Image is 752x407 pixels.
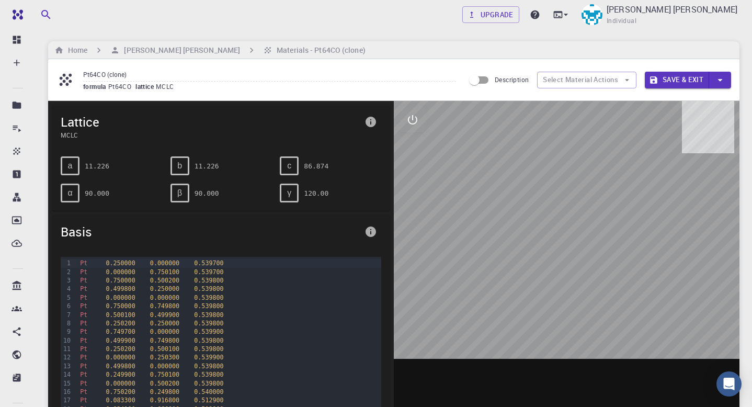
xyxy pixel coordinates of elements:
[177,188,182,198] span: β
[106,294,135,301] span: 0.000000
[61,336,72,345] div: 10
[106,268,135,276] span: 0.000000
[582,4,602,25] img: Haythem Suliman Basheer
[61,388,72,396] div: 16
[61,223,360,240] span: Basis
[80,397,87,404] span: Pt
[80,337,87,344] span: Pt
[287,188,291,198] span: γ
[61,259,72,267] div: 1
[68,161,73,171] span: a
[150,354,179,361] span: 0.250300
[150,277,179,284] span: 0.500200
[194,259,223,267] span: 0.539700
[194,294,223,301] span: 0.539800
[150,285,179,292] span: 0.250000
[150,328,179,335] span: 0.000000
[61,302,72,310] div: 6
[195,184,219,202] pre: 90.000
[80,294,87,301] span: Pt
[67,188,72,198] span: α
[61,319,72,327] div: 8
[360,111,381,132] button: info
[287,161,291,171] span: c
[80,363,87,370] span: Pt
[85,184,109,202] pre: 90.000
[61,276,72,285] div: 3
[106,397,135,404] span: 0.083300
[150,259,179,267] span: 0.000000
[135,82,156,91] span: lattice
[150,294,179,301] span: 0.000000
[177,161,182,171] span: b
[150,397,179,404] span: 0.916800
[120,44,240,56] h6: [PERSON_NAME] [PERSON_NAME]
[106,328,135,335] span: 0.749700
[64,44,87,56] h6: Home
[150,371,179,378] span: 0.750100
[106,259,135,267] span: 0.250000
[61,396,72,404] div: 17
[150,302,179,310] span: 0.749800
[272,44,366,56] h6: Materials - Pt64CO (clone)
[80,371,87,378] span: Pt
[80,380,87,387] span: Pt
[61,130,360,140] span: MCLC
[61,285,72,293] div: 4
[106,354,135,361] span: 0.000000
[150,268,179,276] span: 0.750100
[61,114,360,130] span: Lattice
[80,388,87,395] span: Pt
[106,311,135,319] span: 0.500100
[61,353,72,361] div: 12
[80,345,87,353] span: Pt
[106,285,135,292] span: 0.499800
[156,82,178,91] span: MCLC
[80,277,87,284] span: Pt
[194,268,223,276] span: 0.539700
[150,320,179,327] span: 0.250000
[150,345,179,353] span: 0.500100
[83,82,108,91] span: formula
[106,320,135,327] span: 0.250200
[150,380,179,387] span: 0.500200
[52,44,368,56] nav: breadcrumb
[80,320,87,327] span: Pt
[150,311,179,319] span: 0.499900
[607,16,636,26] span: Individual
[194,380,223,387] span: 0.539800
[61,379,72,388] div: 15
[8,9,23,20] img: logo
[195,157,219,175] pre: 11.226
[194,388,223,395] span: 0.540000
[194,285,223,292] span: 0.539800
[80,311,87,319] span: Pt
[194,302,223,310] span: 0.539800
[61,293,72,302] div: 5
[194,354,223,361] span: 0.539900
[194,337,223,344] span: 0.539800
[304,184,328,202] pre: 120.00
[85,157,109,175] pre: 11.226
[106,388,135,395] span: 0.750200
[80,328,87,335] span: Pt
[80,354,87,361] span: Pt
[61,362,72,370] div: 13
[106,371,135,378] span: 0.249900
[108,82,135,91] span: Pt64CO
[61,268,72,276] div: 2
[716,371,742,397] div: Open Intercom Messenger
[80,268,87,276] span: Pt
[194,328,223,335] span: 0.539900
[194,371,223,378] span: 0.539800
[607,3,737,16] p: [PERSON_NAME] [PERSON_NAME]
[80,259,87,267] span: Pt
[304,157,328,175] pre: 86.874
[61,311,72,319] div: 7
[150,388,179,395] span: 0.249800
[462,6,519,23] a: Upgrade
[61,327,72,336] div: 9
[106,277,135,284] span: 0.750000
[194,345,223,353] span: 0.539800
[150,337,179,344] span: 0.749800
